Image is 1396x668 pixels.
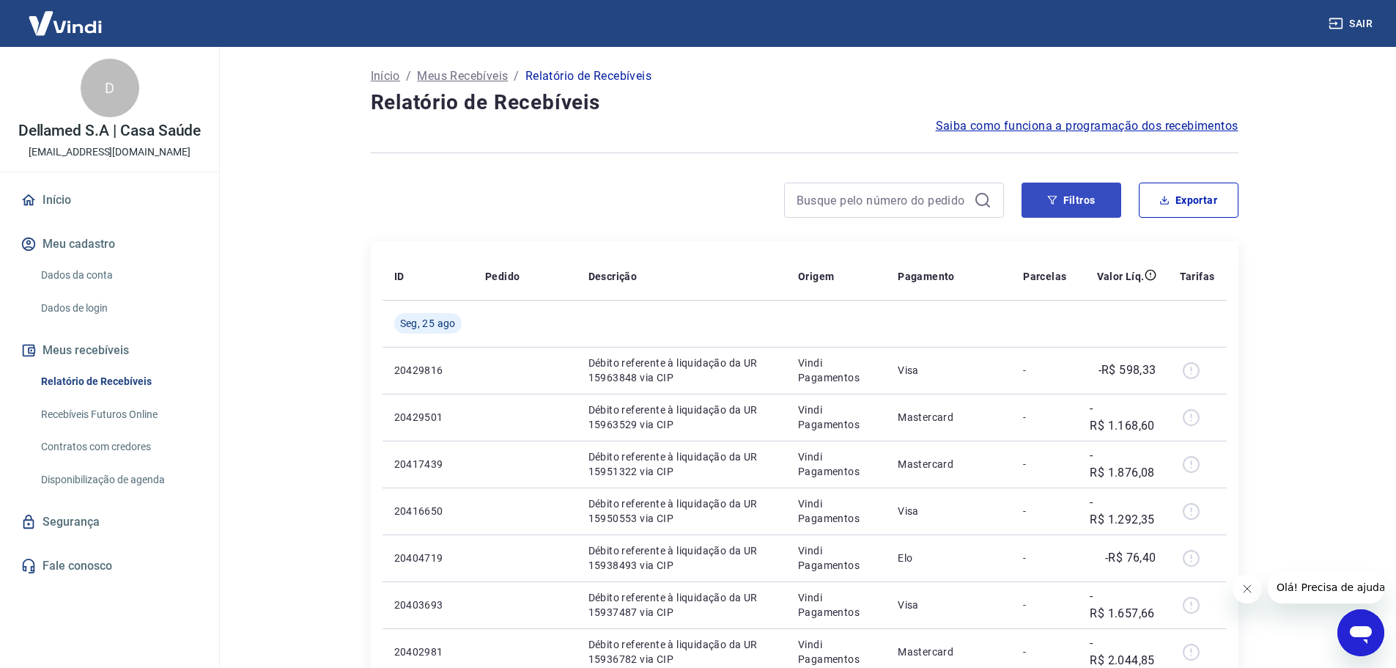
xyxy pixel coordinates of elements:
p: - [1023,504,1066,518]
p: 20429816 [394,363,462,378]
p: Débito referente à liquidação da UR 15951322 via CIP [588,449,775,479]
p: Elo [898,551,1000,565]
button: Meus recebíveis [18,334,202,367]
p: Débito referente à liquidação da UR 15938493 via CIP [588,543,775,573]
p: Origem [798,269,834,284]
a: Início [371,67,400,85]
a: Contratos com credores [35,432,202,462]
a: Disponibilização de agenda [35,465,202,495]
p: Débito referente à liquidação da UR 15937487 via CIP [588,590,775,620]
a: Dados de login [35,293,202,323]
p: Descrição [588,269,638,284]
p: - [1023,457,1066,471]
p: 20404719 [394,551,462,565]
button: Sair [1326,10,1378,37]
span: Seg, 25 ago [400,316,456,331]
p: -R$ 598,33 [1098,361,1156,379]
p: 20403693 [394,598,462,612]
input: Busque pelo número do pedido [797,189,968,211]
p: Vindi Pagamentos [798,356,874,385]
a: Fale conosco [18,550,202,582]
p: 20402981 [394,645,462,659]
a: Segurança [18,506,202,538]
p: Visa [898,598,1000,612]
p: Visa [898,363,1000,378]
p: ID [394,269,405,284]
a: Dados da conta [35,260,202,290]
button: Exportar [1139,183,1238,218]
a: Recebíveis Futuros Online [35,400,202,430]
p: 20429501 [394,410,462,425]
p: -R$ 1.657,66 [1090,587,1156,623]
p: / [514,67,519,85]
p: -R$ 1.876,08 [1090,447,1156,482]
h4: Relatório de Recebíveis [371,88,1238,117]
p: Vindi Pagamentos [798,496,874,526]
p: - [1023,410,1066,425]
p: - [1023,363,1066,378]
p: Vindi Pagamentos [798,590,874,620]
p: - [1023,598,1066,612]
p: Vindi Pagamentos [798,637,874,667]
iframe: Botão para abrir a janela de mensagens [1337,609,1384,656]
iframe: Fechar mensagem [1233,574,1262,603]
p: Mastercard [898,410,1000,425]
p: Pagamento [898,269,955,284]
p: Débito referente à liquidação da UR 15950553 via CIP [588,496,775,526]
a: Saiba como funciona a programação dos recebimentos [936,117,1238,135]
p: Vindi Pagamentos [798,543,874,573]
p: 20417439 [394,457,462,471]
p: -R$ 76,40 [1105,549,1156,567]
p: Débito referente à liquidação da UR 15963848 via CIP [588,356,775,385]
p: Vindi Pagamentos [798,403,874,432]
p: Pedido [485,269,520,284]
iframe: Mensagem da empresa [1268,571,1384,603]
p: - [1023,645,1066,659]
p: Relatório de Recebíveis [525,67,651,85]
p: Dellamed S.A | Casa Saúde [18,123,202,139]
a: Relatório de Recebíveis [35,367,202,397]
p: Vindi Pagamentos [798,449,874,479]
p: Débito referente à liquidação da UR 15936782 via CIP [588,637,775,667]
p: Tarifas [1180,269,1215,284]
a: Meus Recebíveis [417,67,508,85]
p: Débito referente à liquidação da UR 15963529 via CIP [588,403,775,432]
p: Mastercard [898,645,1000,659]
p: -R$ 1.292,35 [1090,493,1156,529]
p: [EMAIL_ADDRESS][DOMAIN_NAME] [29,144,191,160]
button: Filtros [1022,183,1121,218]
div: D [81,59,139,117]
p: / [406,67,411,85]
button: Meu cadastro [18,228,202,260]
p: Valor Líq. [1097,269,1145,284]
p: - [1023,551,1066,565]
p: Mastercard [898,457,1000,471]
span: Olá! Precisa de ajuda? [9,10,123,22]
p: Visa [898,504,1000,518]
img: Vindi [18,1,113,45]
p: 20416650 [394,504,462,518]
a: Início [18,184,202,216]
p: Parcelas [1023,269,1066,284]
p: -R$ 1.168,60 [1090,400,1156,435]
